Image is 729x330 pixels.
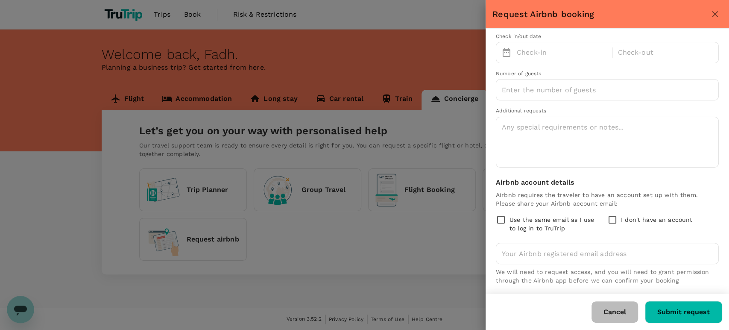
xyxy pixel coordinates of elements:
input: Enter the number of guests [496,79,719,100]
input: Your Airbnb registered email address [496,243,719,264]
div: Request Airbnb booking [492,7,708,21]
p: I don't have an account [621,215,692,224]
p: We will need to request access, and you will need to grant permission through the Airbnb app befo... [496,268,719,285]
span: Airbnb account details [496,178,574,186]
button: close [708,7,722,21]
span: Number of guests [496,70,719,77]
p: Check-out [618,47,709,58]
button: Submit request [645,301,722,323]
p: Check-in [517,47,607,58]
p: Airbnb requires the traveler to have an account set up with them. Please share your Airbnb accoun... [496,191,719,208]
p: Use the same email as I use to log in to TruTrip [509,215,600,233]
span: Additional requests [496,107,719,115]
button: Cancel [591,301,638,323]
span: Check in/out date [496,33,719,40]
